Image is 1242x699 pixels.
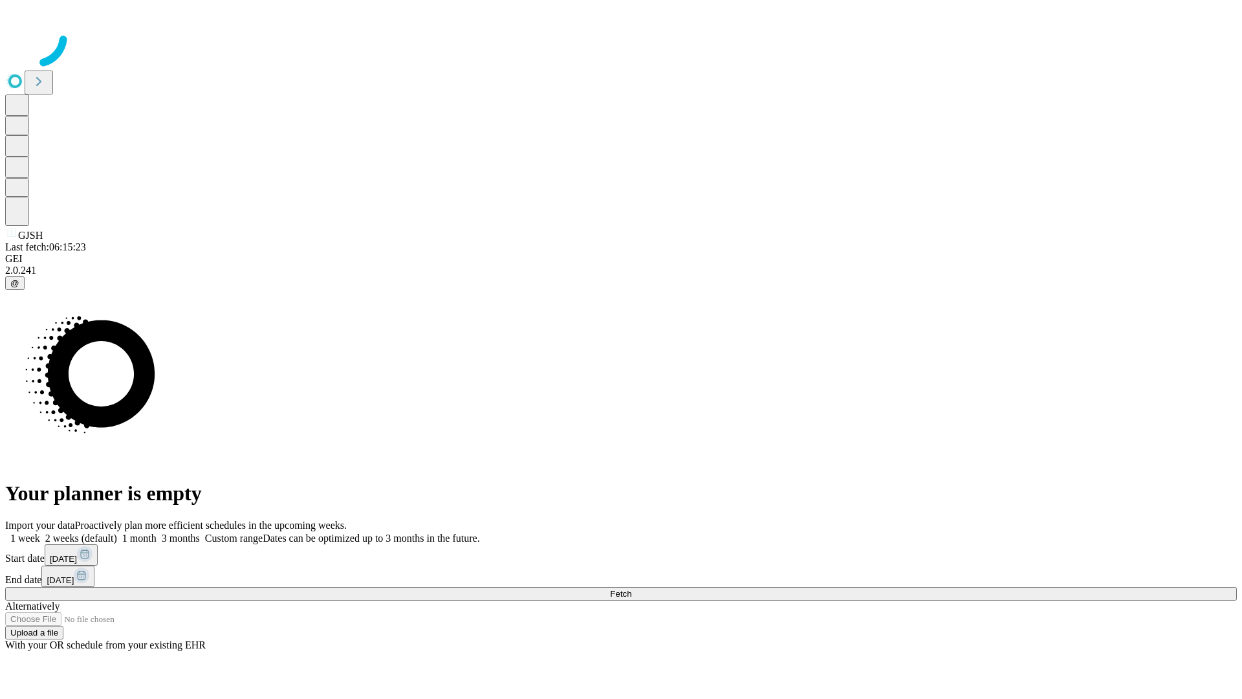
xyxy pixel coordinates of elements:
[205,533,263,544] span: Custom range
[18,230,43,241] span: GJSH
[5,241,86,252] span: Last fetch: 06:15:23
[5,626,63,639] button: Upload a file
[5,639,206,650] span: With your OR schedule from your existing EHR
[41,566,94,587] button: [DATE]
[5,587,1237,601] button: Fetch
[50,554,77,564] span: [DATE]
[10,278,19,288] span: @
[5,601,60,612] span: Alternatively
[5,253,1237,265] div: GEI
[45,533,117,544] span: 2 weeks (default)
[5,520,75,531] span: Import your data
[263,533,479,544] span: Dates can be optimized up to 3 months in the future.
[45,544,98,566] button: [DATE]
[5,566,1237,587] div: End date
[5,482,1237,505] h1: Your planner is empty
[5,544,1237,566] div: Start date
[5,265,1237,276] div: 2.0.241
[610,589,631,599] span: Fetch
[122,533,157,544] span: 1 month
[162,533,200,544] span: 3 months
[5,276,25,290] button: @
[47,575,74,585] span: [DATE]
[10,533,40,544] span: 1 week
[75,520,347,531] span: Proactively plan more efficient schedules in the upcoming weeks.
